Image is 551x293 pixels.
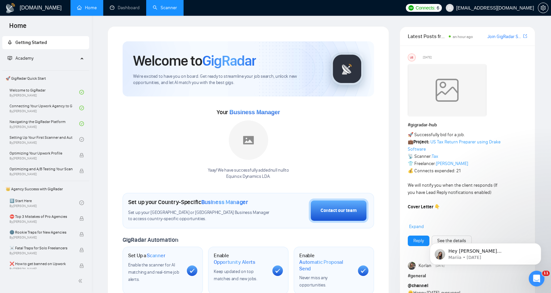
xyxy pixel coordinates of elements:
span: Connects: [416,4,435,11]
p: Equinox Dynamics LDA . [208,174,289,180]
span: [DATE] [423,54,432,60]
span: Set up your [GEOGRAPHIC_DATA] or [GEOGRAPHIC_DATA] Business Manager to access country-specific op... [128,210,272,222]
span: Optimizing and A/B Testing Your Scanner for Better Results [10,166,72,172]
span: lock [79,153,84,157]
div: US [408,54,415,61]
span: ⛔ Top 3 Mistakes of Pro Agencies [10,213,72,220]
span: 👑 Agency Success with GigRadar [3,182,89,196]
span: By [PERSON_NAME] [10,157,72,160]
a: Connecting Your Upwork Agency to GigRadarBy[PERSON_NAME] [10,101,79,115]
span: check-circle [79,137,84,142]
span: Academy [8,55,33,61]
span: GigRadar Automation [123,236,178,243]
a: searchScanner [153,5,177,10]
img: weqQh+iSagEgQAAAABJRU5ErkJggg== [408,64,486,116]
h1: # gigradar-hub [408,121,527,129]
span: Automatic Proposal Send [299,259,353,272]
iframe: Intercom live chat [529,271,544,286]
span: an hour ago [453,34,473,39]
div: Contact our team [321,207,357,214]
strong: Cover Letter 👇 [408,204,440,210]
span: Never miss any opportunities. [299,275,327,288]
a: Reply [413,237,424,244]
span: rocket [8,40,12,45]
span: GigRadar [202,52,256,70]
button: setting [538,3,548,13]
h1: Set up your Country-Specific [128,199,248,206]
span: ❌ How to get banned on Upwork [10,261,72,267]
h1: Enable [299,252,353,272]
img: placeholder.png [229,120,268,160]
span: double-left [78,278,85,284]
span: lock [79,232,84,237]
span: @channel [408,283,428,288]
iframe: Intercom notifications message [420,229,551,275]
img: Korlan [408,262,416,270]
span: By [PERSON_NAME] [10,236,72,240]
li: Getting Started [2,36,89,49]
span: Scanner [147,252,165,259]
span: Enable the scanner for AI matching and real-time job alerts. [128,262,179,282]
a: dashboardDashboard [110,5,140,10]
span: Getting Started [15,40,47,45]
a: setting [538,5,548,10]
a: Tax [432,154,438,159]
span: ☠️ Fatal Traps for Solo Freelancers [10,245,72,251]
span: check-circle [79,200,84,205]
span: Expand [409,224,424,229]
span: Optimizing Your Upwork Profile [10,150,72,157]
span: Korlan [419,262,431,269]
span: Opportunity Alerts [214,259,255,265]
span: Business Manager [201,199,248,206]
span: By [PERSON_NAME] [10,220,72,224]
a: homeHome [77,5,97,10]
img: logo [5,3,16,13]
span: setting [538,5,548,10]
img: upwork-logo.png [408,5,414,10]
a: Welcome to GigRadarBy[PERSON_NAME] [10,85,79,99]
span: check-circle [79,106,84,110]
span: Business Manager [229,109,280,115]
span: 🌚 Rookie Traps for New Agencies [10,229,72,236]
span: By [PERSON_NAME] [10,251,72,255]
a: 1️⃣ Start HereBy[PERSON_NAME] [10,196,79,210]
a: Navigating the GigRadar PlatformBy[PERSON_NAME] [10,116,79,131]
span: check-circle [79,90,84,94]
span: By [PERSON_NAME] [10,172,72,176]
h1: Welcome to [133,52,256,70]
span: lock [79,169,84,173]
span: Your [217,109,280,116]
span: 🚀 GigRadar Quick Start [3,72,89,85]
span: We're excited to have you on board. Get ready to streamline your job search, unlock new opportuni... [133,73,320,86]
button: Reply [408,236,429,246]
span: lock [79,216,84,221]
img: gigradar-logo.png [331,52,364,85]
a: [PERSON_NAME] [436,161,468,166]
span: fund-projection-screen [8,56,12,60]
span: lock [79,263,84,268]
h1: Enable [214,252,267,265]
span: Home [4,21,32,35]
span: By [PERSON_NAME] [10,267,72,271]
span: user [447,6,452,10]
a: export [523,33,527,39]
h1: # general [408,272,527,280]
span: check-circle [79,121,84,126]
span: lock [79,248,84,252]
span: 6 [437,4,439,11]
h1: Set Up a [128,252,165,259]
strong: Project: [413,139,429,145]
a: Setting Up Your First Scanner and Auto-BidderBy[PERSON_NAME] [10,132,79,147]
span: Latest Posts from the GigRadar Community [408,32,446,40]
a: Join GigRadar Slack Community [487,33,522,40]
button: Contact our team [309,199,368,223]
span: 11 [542,271,550,276]
span: Keep updated on top matches and new jobs. [214,269,257,282]
span: Academy [15,55,33,61]
div: Yaay! We have successfully added null null to [208,167,289,180]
